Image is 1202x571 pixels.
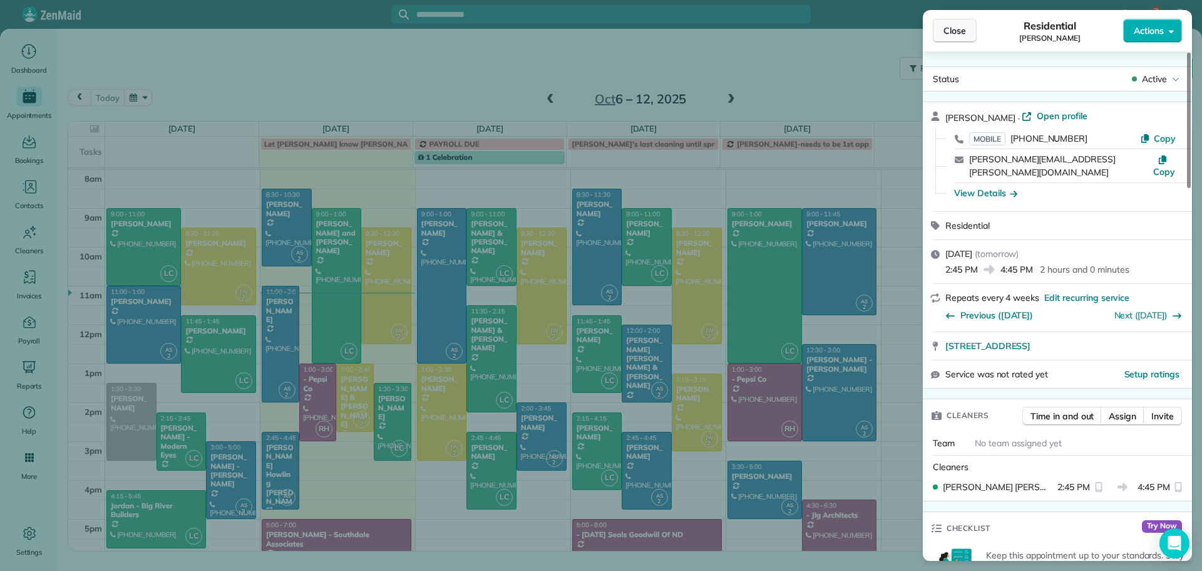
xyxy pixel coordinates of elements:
span: Residential [1024,18,1077,33]
span: Service was not rated yet [945,368,1048,381]
span: Actions [1134,24,1164,37]
span: Assign [1109,410,1136,422]
span: [PHONE_NUMBER] [1010,133,1087,144]
button: Setup ratings [1124,368,1180,380]
span: [PERSON_NAME] [945,112,1015,123]
span: No team assigned yet [975,437,1062,449]
span: Close [943,24,966,37]
span: [DATE] [945,248,972,259]
span: Repeats every 4 weeks [945,292,1039,303]
span: MOBILE [969,132,1005,145]
button: Previous ([DATE]) [945,309,1033,322]
p: 2 hours and 0 minutes [1040,263,1129,276]
span: Status [933,73,959,85]
a: Open profile [1022,110,1087,122]
a: [PERSON_NAME][EMAIL_ADDRESS][PERSON_NAME][DOMAIN_NAME] [969,154,1116,178]
span: 4:45 PM [1138,481,1170,493]
span: Time in and out [1030,410,1094,422]
span: 4:45 PM [1000,263,1033,276]
span: Active [1142,73,1167,85]
button: Copy [1140,132,1176,145]
span: Try Now [1142,520,1182,533]
div: Open Intercom Messenger [1159,528,1189,558]
span: Open profile [1037,110,1087,122]
button: View Details [954,187,1017,199]
span: 2:45 PM [1057,481,1090,493]
span: [PERSON_NAME] [PERSON_NAME] [943,481,1052,493]
a: MOBILE[PHONE_NUMBER] [969,132,1087,145]
button: Copy [1153,153,1176,178]
span: [PERSON_NAME] [1019,33,1081,43]
button: Assign [1101,407,1144,426]
span: Team [933,437,955,449]
span: Copy [1153,166,1175,177]
a: [STREET_ADDRESS] [945,340,1184,352]
span: Checklist [947,522,990,535]
span: Edit recurring service [1044,291,1129,304]
span: Cleaners [933,461,968,473]
span: Cleaners [947,409,989,422]
span: Previous ([DATE]) [960,309,1033,322]
span: Residential [945,220,990,231]
button: Time in and out [1022,407,1102,426]
span: Invite [1151,410,1174,422]
button: Invite [1143,407,1182,426]
button: Close [933,19,977,43]
span: [STREET_ADDRESS] [945,340,1030,352]
span: ( tomorrow ) [975,248,1019,259]
button: Next ([DATE]) [1114,309,1183,322]
span: · [1015,113,1022,123]
span: 2:45 PM [945,263,978,276]
a: Next ([DATE]) [1114,310,1168,321]
span: Copy [1154,133,1176,144]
